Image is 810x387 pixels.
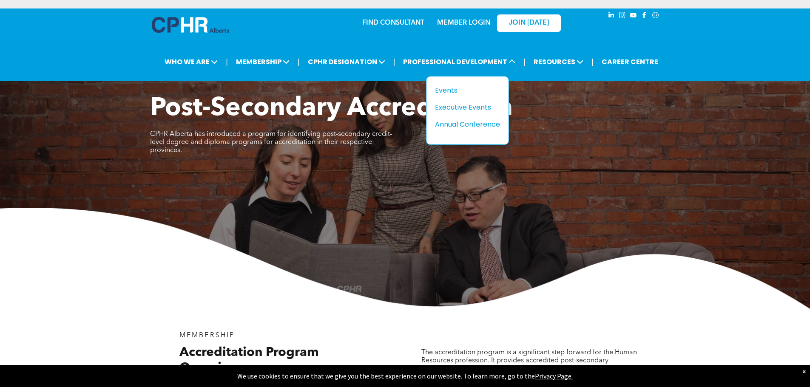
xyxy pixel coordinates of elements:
[435,119,494,130] div: Annual Conference
[401,54,518,70] span: PROFESSIONAL DEVELOPMENT
[531,54,586,70] span: RESOURCES
[591,53,594,71] li: |
[618,11,627,22] a: instagram
[298,53,300,71] li: |
[435,102,500,113] a: Executive Events
[179,332,235,339] span: MEMBERSHIP
[233,54,292,70] span: MEMBERSHIP
[150,96,513,121] span: Post-Secondary Accreditation
[435,102,494,113] div: Executive Events
[150,131,392,154] span: CPHR Alberta has introduced a program for identifying post-secondary credit-level degree and dipl...
[599,54,661,70] a: CAREER CENTRE
[523,53,526,71] li: |
[629,11,638,22] a: youtube
[497,14,561,32] a: JOIN [DATE]
[305,54,388,70] span: CPHR DESIGNATION
[435,85,500,96] a: Events
[651,11,660,22] a: Social network
[362,20,424,26] a: FIND CONSULTANT
[179,346,319,374] span: Accreditation Program Overview
[393,53,395,71] li: |
[509,19,549,27] span: JOIN [DATE]
[607,11,616,22] a: linkedin
[535,372,573,380] a: Privacy Page.
[162,54,220,70] span: WHO WE ARE
[435,85,494,96] div: Events
[437,20,490,26] a: MEMBER LOGIN
[226,53,228,71] li: |
[640,11,649,22] a: facebook
[152,17,229,33] img: A blue and white logo for cp alberta
[435,119,500,130] a: Annual Conference
[802,367,806,376] div: Dismiss notification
